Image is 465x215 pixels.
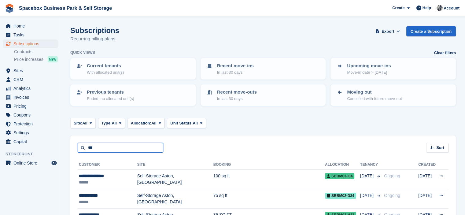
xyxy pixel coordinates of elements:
[3,39,58,48] a: menu
[13,93,50,102] span: Invoices
[213,160,325,170] th: Booking
[82,120,87,126] span: All
[217,62,254,69] p: Recent move-ins
[3,93,58,102] a: menu
[151,120,157,126] span: All
[13,75,50,84] span: CRM
[444,5,459,11] span: Account
[437,5,443,11] img: SUDIPTA VIRMANI
[418,170,436,189] td: [DATE]
[360,173,375,179] span: [DATE]
[167,118,206,128] button: Unit Status: All
[360,160,382,170] th: Tenancy
[13,39,50,48] span: Subscriptions
[13,128,50,137] span: Settings
[14,56,58,63] a: Price increases NEW
[423,5,431,11] span: Help
[347,96,402,102] p: Cancelled with future move-out
[3,111,58,119] a: menu
[3,102,58,110] a: menu
[13,120,50,128] span: Protection
[3,66,58,75] a: menu
[87,96,134,102] p: Ended, no allocated unit(s)
[70,50,95,55] h6: Quick views
[101,120,112,126] span: Type:
[170,120,193,126] span: Unit Status:
[74,120,82,126] span: Site:
[347,69,391,76] p: Move-in date > [DATE]
[3,120,58,128] a: menu
[71,85,195,105] a: Previous tenants Ended, no allocated unit(s)
[434,50,456,56] a: Clear filters
[3,137,58,146] a: menu
[48,56,58,62] div: NEW
[382,28,394,35] span: Export
[17,3,114,13] a: Spacebox Business Park & Self Storage
[71,59,195,79] a: Current tenants With allocated unit(s)
[6,151,61,157] span: Storefront
[406,26,456,36] a: Create a Subscription
[14,57,43,62] span: Price increases
[375,26,401,36] button: Export
[137,160,213,170] th: Site
[418,160,436,170] th: Created
[3,159,58,167] a: menu
[13,84,50,93] span: Analytics
[331,59,455,79] a: Upcoming move-ins Move-in date > [DATE]
[13,137,50,146] span: Capital
[193,120,198,126] span: All
[384,193,400,198] span: Ongoing
[87,69,124,76] p: With allocated unit(s)
[78,160,137,170] th: Customer
[201,85,325,105] a: Recent move-outs In last 30 days
[3,22,58,30] a: menu
[213,189,325,209] td: 75 sq ft
[217,89,257,96] p: Recent move-outs
[70,35,119,43] p: Recurring billing plans
[13,102,50,110] span: Pricing
[331,85,455,105] a: Moving out Cancelled with future move-out
[50,159,58,167] a: Preview store
[325,173,354,179] span: SBBM03-I04
[137,189,213,209] td: Self-Storage Aston, [GEOGRAPHIC_DATA]
[360,192,375,199] span: [DATE]
[87,62,124,69] p: Current tenants
[13,111,50,119] span: Coupons
[436,145,444,151] span: Sort
[112,120,117,126] span: All
[13,31,50,39] span: Tasks
[347,62,391,69] p: Upcoming move-ins
[70,118,96,128] button: Site: All
[213,170,325,189] td: 100 sq ft
[3,75,58,84] a: menu
[217,96,257,102] p: In last 30 days
[87,89,134,96] p: Previous tenants
[3,31,58,39] a: menu
[347,89,402,96] p: Moving out
[3,128,58,137] a: menu
[137,170,213,189] td: Self-Storage Aston, [GEOGRAPHIC_DATA]
[201,59,325,79] a: Recent move-ins In last 30 days
[13,66,50,75] span: Sites
[14,49,58,55] a: Contracts
[3,84,58,93] a: menu
[384,173,400,178] span: Ongoing
[325,160,360,170] th: Allocation
[127,118,165,128] button: Allocation: All
[13,22,50,30] span: Home
[392,5,404,11] span: Create
[70,26,119,35] h1: Subscriptions
[131,120,151,126] span: Allocation:
[325,193,356,199] span: SBBM02-D34
[418,189,436,209] td: [DATE]
[217,69,254,76] p: In last 30 days
[98,118,125,128] button: Type: All
[13,159,50,167] span: Online Store
[5,4,14,13] img: stora-icon-8386f47178a22dfd0bd8f6a31ec36ba5ce8667c1dd55bd0f319d3a0aa187defe.svg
